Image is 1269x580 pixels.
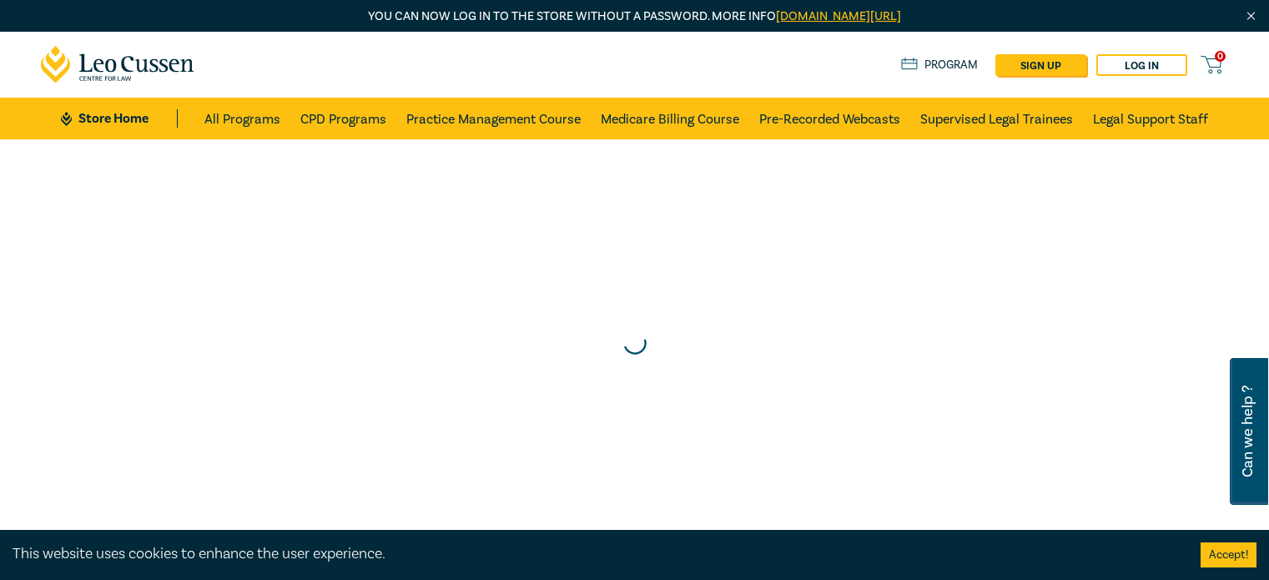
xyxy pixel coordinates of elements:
[1240,368,1256,495] span: Can we help ?
[759,98,900,139] a: Pre-Recorded Webcasts
[901,56,979,74] a: Program
[1093,98,1208,139] a: Legal Support Staff
[1201,542,1256,567] button: Accept cookies
[300,98,386,139] a: CPD Programs
[61,109,177,128] a: Store Home
[13,543,1176,565] div: This website uses cookies to enhance the user experience.
[1215,51,1226,62] span: 0
[776,8,901,24] a: [DOMAIN_NAME][URL]
[406,98,581,139] a: Practice Management Course
[601,98,739,139] a: Medicare Billing Course
[1096,54,1187,76] a: Log in
[920,98,1073,139] a: Supervised Legal Trainees
[41,8,1229,26] p: You can now log in to the store without a password. More info
[1244,9,1258,23] img: Close
[204,98,280,139] a: All Programs
[995,54,1086,76] a: sign up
